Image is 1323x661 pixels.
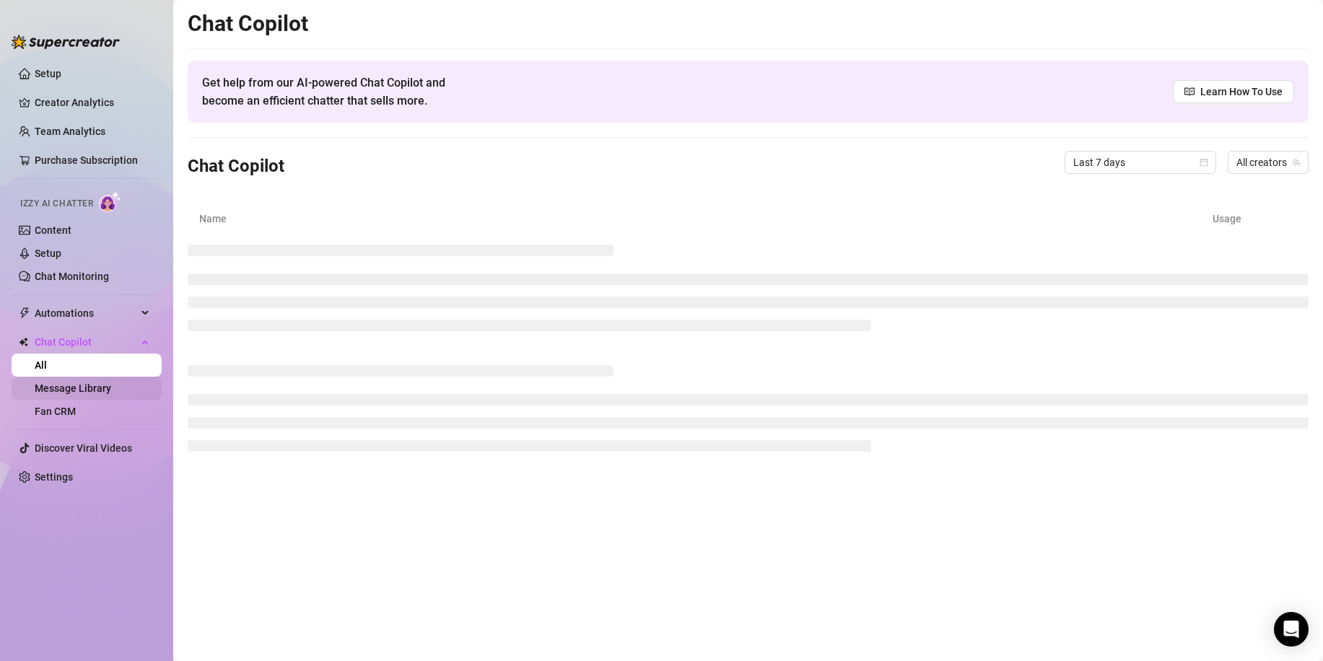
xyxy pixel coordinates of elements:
span: Last 7 days [1073,152,1208,173]
a: Learn How To Use [1173,80,1294,103]
article: Name [199,211,1213,227]
img: logo-BBDzfeDw.svg [12,35,120,49]
span: All creators [1236,152,1300,173]
a: Discover Viral Videos [35,442,132,454]
a: Setup [35,68,61,79]
span: Learn How To Use [1200,84,1283,100]
h3: Chat Copilot [188,155,284,178]
span: team [1292,158,1301,167]
img: AI Chatter [99,191,121,212]
a: Team Analytics [35,126,105,137]
span: Get help from our AI-powered Chat Copilot and become an efficient chatter that sells more. [202,74,480,110]
span: Izzy AI Chatter [20,197,93,211]
a: Fan CRM [35,406,76,417]
h2: Chat Copilot [188,10,1309,38]
article: Usage [1213,211,1297,227]
span: read [1184,87,1195,97]
span: calendar [1200,158,1208,167]
a: Message Library [35,382,111,394]
a: Purchase Subscription [35,149,150,172]
a: Content [35,224,71,236]
a: Creator Analytics [35,91,150,114]
img: Chat Copilot [19,337,28,347]
a: All [35,359,47,371]
a: Setup [35,248,61,259]
a: Chat Monitoring [35,271,109,282]
span: Chat Copilot [35,330,137,354]
span: Automations [35,302,137,325]
div: Open Intercom Messenger [1274,612,1309,647]
span: thunderbolt [19,307,30,319]
a: Settings [35,471,73,483]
